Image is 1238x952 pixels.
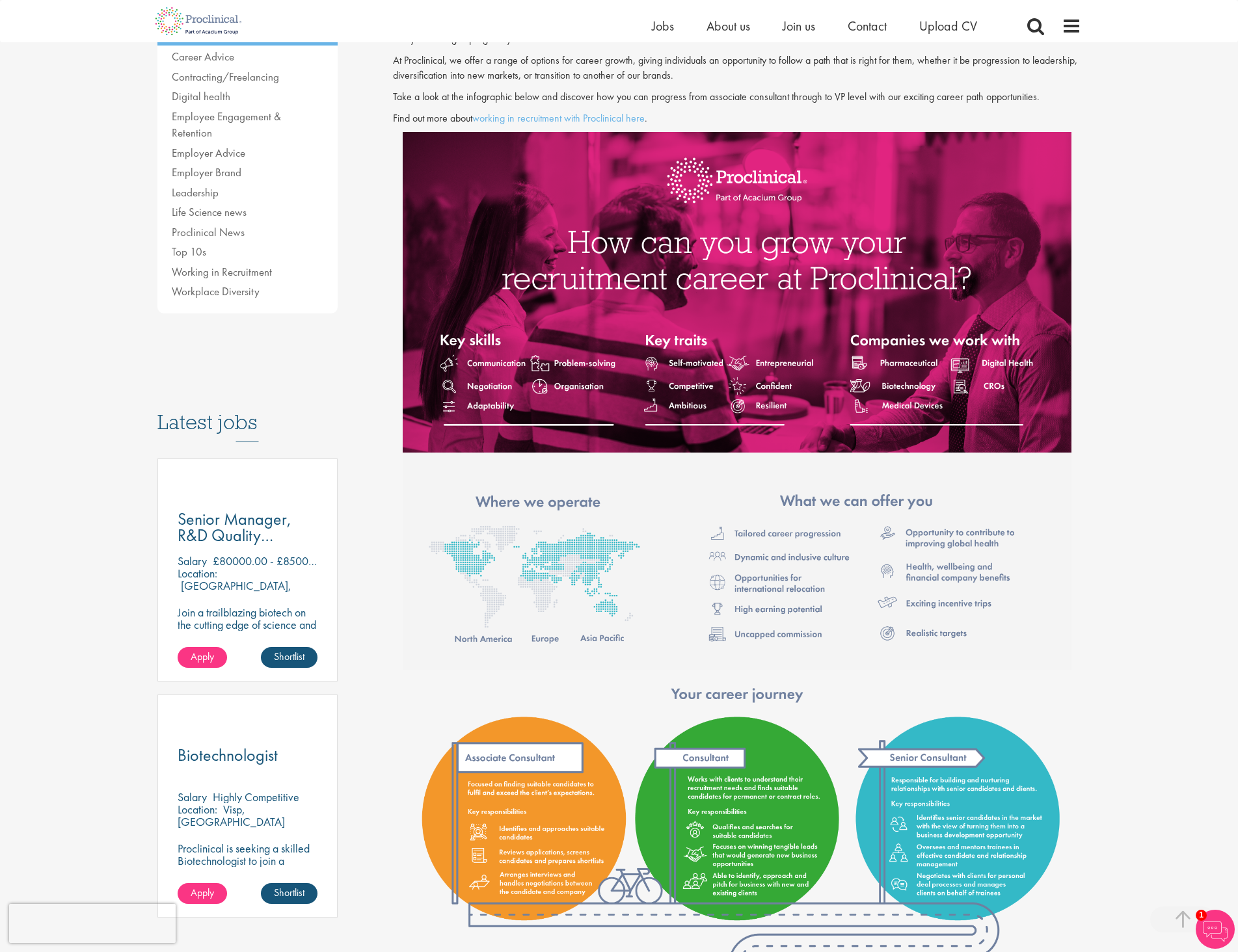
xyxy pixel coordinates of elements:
[157,378,338,442] h3: Latest jobs
[172,225,245,239] a: Proclinical News
[213,553,380,568] p: £80000.00 - £85000.00 per annum
[783,18,815,34] a: Join us
[178,606,318,643] p: Join a trailblazing biotech on the cutting edge of science and technology.
[172,205,247,219] a: Life Science news
[172,109,281,140] a: Employee Engagement & Retention
[178,647,227,668] a: Apply
[172,146,245,160] a: Employer Advice
[178,508,291,562] span: Senior Manager, R&D Quality Assurance (GCP)
[472,111,645,125] a: working in recruitment with Proclinical here
[9,904,176,943] iframe: reCAPTCHA
[261,883,317,904] a: Shortlist
[178,566,217,581] span: Location:
[1196,910,1235,949] img: Chatbot
[393,90,1081,105] p: Take a look at the infographic below and discover how you can progress from associate consultant ...
[172,284,260,298] a: Workplace Diversity
[191,650,214,663] span: Apply
[178,578,291,605] p: [GEOGRAPHIC_DATA], [GEOGRAPHIC_DATA]
[178,802,217,817] span: Location:
[172,185,219,200] a: Leadership
[706,18,750,34] a: About us
[172,265,272,279] a: Working in Recruitment
[191,886,214,899] span: Apply
[172,49,234,64] a: Career Advice
[393,53,1077,82] span: At Proclinical, we offer a range of options for career growth, giving individuals an opportunity ...
[919,18,977,34] a: Upload CV
[213,789,299,804] p: Highly Competitive
[178,553,207,568] span: Salary
[172,245,206,259] a: Top 10s
[178,802,285,829] p: Visp, [GEOGRAPHIC_DATA]
[261,647,317,668] a: Shortlist
[178,883,227,904] a: Apply
[178,744,278,766] span: Biotechnologist
[652,18,674,34] a: Jobs
[172,70,279,84] a: Contracting/Freelancing
[178,842,318,892] p: Proclinical is seeking a skilled Biotechnologist to join a dynamic and innovative team on a contr...
[178,789,207,804] span: Salary
[393,111,1081,126] p: Find out more about .
[178,511,318,544] a: Senior Manager, R&D Quality Assurance (GCP)
[172,89,230,103] a: Digital health
[1196,910,1207,921] span: 1
[178,747,318,763] a: Biotechnologist
[172,165,241,179] a: Employer Brand
[848,18,887,34] a: Contact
